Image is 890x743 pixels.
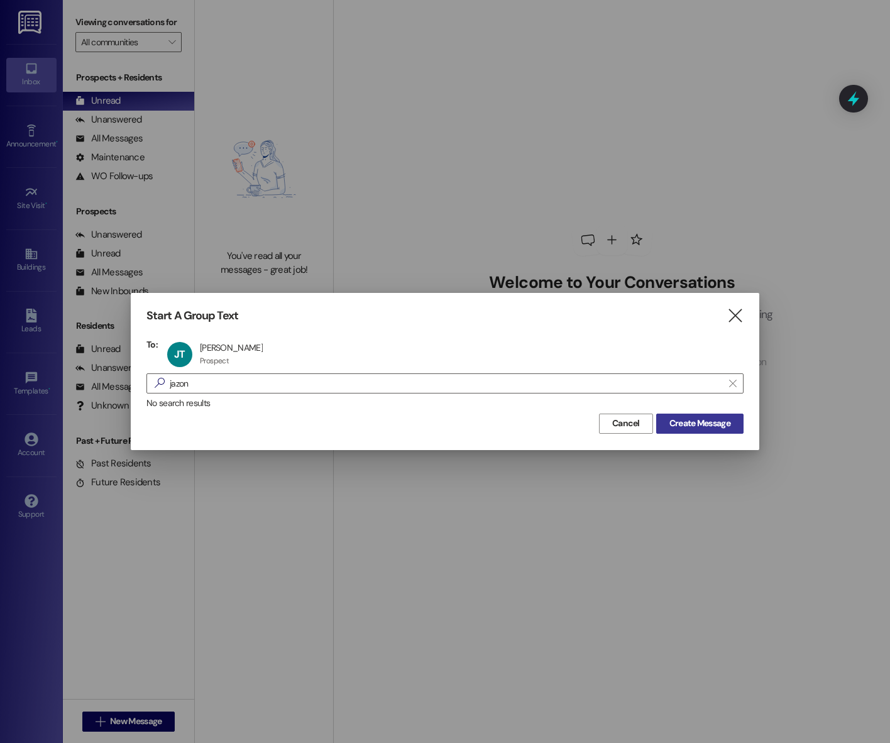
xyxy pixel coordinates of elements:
i:  [150,377,170,390]
span: JT [174,348,185,361]
button: Clear text [723,374,743,393]
i:  [729,378,736,388]
button: Cancel [599,414,653,434]
h3: To: [146,339,158,350]
button: Create Message [656,414,744,434]
i:  [727,309,744,322]
span: Cancel [612,417,640,430]
input: Search for any contact or apartment [170,375,723,392]
div: [PERSON_NAME] [200,342,263,353]
div: Prospect [200,356,229,366]
h3: Start A Group Text [146,309,238,323]
div: No search results [146,397,744,410]
span: Create Message [669,417,730,430]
